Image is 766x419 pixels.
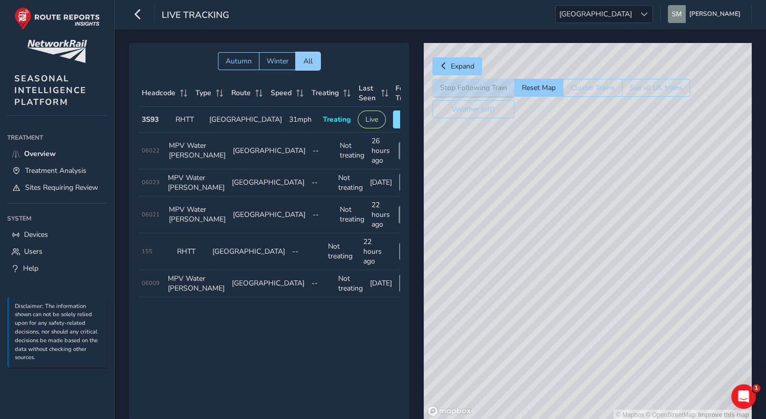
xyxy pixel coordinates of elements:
button: Expand [432,57,482,75]
span: 06022 [142,147,160,155]
span: Speed [271,88,292,98]
span: 06023 [142,179,160,186]
span: Last Seen [359,83,378,103]
button: [PERSON_NAME] [668,5,744,23]
td: [GEOGRAPHIC_DATA] [209,233,289,270]
span: Users [24,247,42,256]
span: Treatment Analysis [25,166,86,175]
a: Sites Requiring Review [7,179,107,196]
td: 26 hours ago [368,133,395,169]
td: -- [289,233,324,270]
span: Devices [24,230,48,239]
button: Weather (off) [432,100,514,118]
td: RHTT [172,107,206,133]
a: Devices [7,226,107,243]
td: RHTT [173,233,209,270]
td: 22 hours ago [368,196,395,233]
a: Overview [7,145,107,162]
td: -- [308,169,335,196]
td: MPV Water [PERSON_NAME] [164,169,228,196]
span: [PERSON_NAME] [689,5,740,23]
a: Help [7,260,107,277]
span: Follow Train [396,83,420,103]
span: Autumn [226,56,252,66]
button: Cluster Trains [563,79,622,97]
button: View [399,242,431,260]
iframe: Intercom live chat [731,384,756,409]
td: [GEOGRAPHIC_DATA] [229,133,309,169]
span: Expand [451,61,474,71]
button: Follow [393,111,431,128]
span: Type [195,88,211,98]
img: rr logo [14,7,100,30]
td: [GEOGRAPHIC_DATA] [229,196,309,233]
td: Not treating [336,133,368,169]
button: Autumn [218,52,259,70]
button: View [399,142,430,160]
span: Help [23,263,38,273]
button: All [296,52,320,70]
button: See all UK trains [622,79,690,97]
td: Not treating [335,169,366,196]
td: [GEOGRAPHIC_DATA] [228,270,308,297]
button: Winter [259,52,296,70]
span: Treating [323,115,351,124]
div: Treatment [7,130,107,145]
a: Treatment Analysis [7,162,107,179]
span: [GEOGRAPHIC_DATA] [556,6,636,23]
span: 155 [142,248,152,255]
button: Live [358,111,386,128]
button: View [399,206,430,224]
td: Not treating [336,196,368,233]
span: Treating [312,88,339,98]
td: -- [309,196,336,233]
p: Disclaimer: The information shown can not be solely relied upon for any safety-related decisions,... [15,302,102,363]
td: [GEOGRAPHIC_DATA] [206,107,286,133]
td: -- [308,270,335,297]
span: 06021 [142,211,160,218]
button: View [399,274,431,292]
span: All [303,56,313,66]
td: [DATE] [366,270,396,297]
button: Reset Map [514,79,563,97]
td: [GEOGRAPHIC_DATA] [228,169,308,196]
td: Not treating [335,270,366,297]
span: Route [231,88,251,98]
span: SEASONAL INTELLIGENCE PLATFORM [14,73,86,108]
a: Users [7,243,107,260]
img: customer logo [27,40,87,63]
div: System [7,211,107,226]
span: 1 [752,384,760,392]
td: MPV Water [PERSON_NAME] [164,270,228,297]
span: Overview [24,149,56,159]
span: Winter [267,56,289,66]
td: MPV Water [PERSON_NAME] [165,196,229,233]
td: [DATE] [366,169,396,196]
button: View [399,173,431,191]
span: Headcode [142,88,176,98]
td: 22 hours ago [360,233,395,270]
td: -- [309,133,336,169]
td: Not treating [324,233,360,270]
span: 06009 [142,279,160,287]
img: diamond-layout [668,5,686,23]
span: Live Tracking [162,9,229,23]
strong: 3S93 [142,115,159,124]
td: MPV Water [PERSON_NAME] [165,133,229,169]
td: 31mph [286,107,319,133]
span: Sites Requiring Review [25,183,98,192]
